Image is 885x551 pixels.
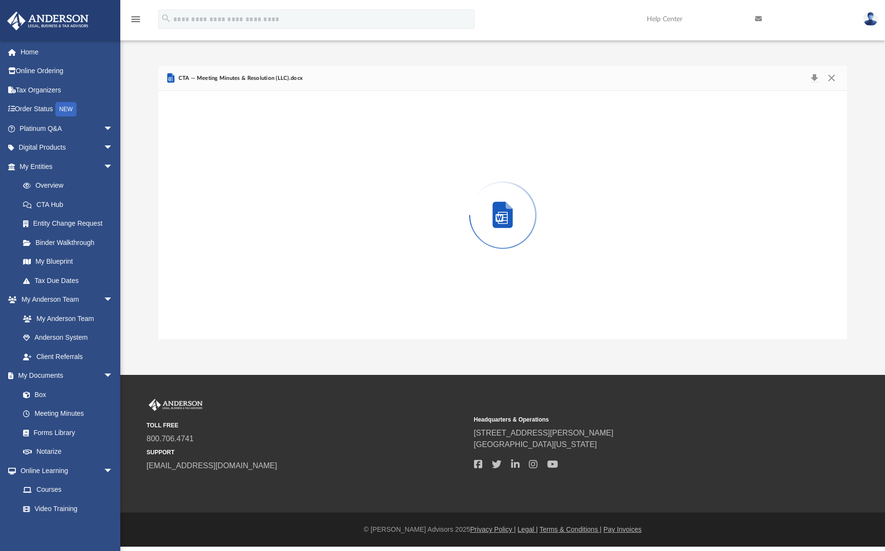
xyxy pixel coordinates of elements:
[13,176,128,195] a: Overview
[823,72,840,85] button: Close
[13,347,123,366] a: Client Referrals
[103,119,123,139] span: arrow_drop_down
[13,404,123,423] a: Meeting Minutes
[147,421,467,430] small: TOLL FREE
[7,461,123,480] a: Online Learningarrow_drop_down
[103,157,123,177] span: arrow_drop_down
[130,18,141,25] a: menu
[147,435,194,443] a: 800.706.4741
[13,480,123,500] a: Courses
[4,12,91,30] img: Anderson Advisors Platinum Portal
[518,525,538,533] a: Legal |
[13,442,123,461] a: Notarize
[13,309,118,328] a: My Anderson Team
[13,252,123,271] a: My Blueprint
[13,518,123,538] a: Resources
[7,119,128,138] a: Platinum Q&Aarrow_drop_down
[13,423,118,442] a: Forms Library
[13,214,128,233] a: Entity Change Request
[161,13,171,24] i: search
[13,233,128,252] a: Binder Walkthrough
[120,525,885,535] div: © [PERSON_NAME] Advisors 2025
[474,440,597,448] a: [GEOGRAPHIC_DATA][US_STATE]
[7,157,128,176] a: My Entitiesarrow_drop_down
[7,80,128,100] a: Tax Organizers
[7,290,123,309] a: My Anderson Teamarrow_drop_down
[470,525,516,533] a: Privacy Policy |
[147,448,467,457] small: SUPPORT
[103,366,123,386] span: arrow_drop_down
[7,62,128,81] a: Online Ordering
[103,138,123,158] span: arrow_drop_down
[13,271,128,290] a: Tax Due Dates
[539,525,602,533] a: Terms & Conditions |
[103,461,123,481] span: arrow_drop_down
[474,429,614,437] a: [STREET_ADDRESS][PERSON_NAME]
[7,138,128,157] a: Digital Productsarrow_drop_down
[863,12,878,26] img: User Pic
[13,499,118,518] a: Video Training
[55,102,77,116] div: NEW
[13,385,118,404] a: Box
[177,74,303,83] span: CTA -- Meeting Minutes & Resolution (LLC).docx
[7,42,128,62] a: Home
[603,525,641,533] a: Pay Invoices
[7,100,128,119] a: Order StatusNEW
[474,415,795,424] small: Headquarters & Operations
[806,72,823,85] button: Download
[158,66,847,340] div: Preview
[7,366,123,385] a: My Documentsarrow_drop_down
[103,290,123,310] span: arrow_drop_down
[147,461,277,470] a: [EMAIL_ADDRESS][DOMAIN_NAME]
[147,399,205,411] img: Anderson Advisors Platinum Portal
[130,13,141,25] i: menu
[13,328,123,347] a: Anderson System
[13,195,128,214] a: CTA Hub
